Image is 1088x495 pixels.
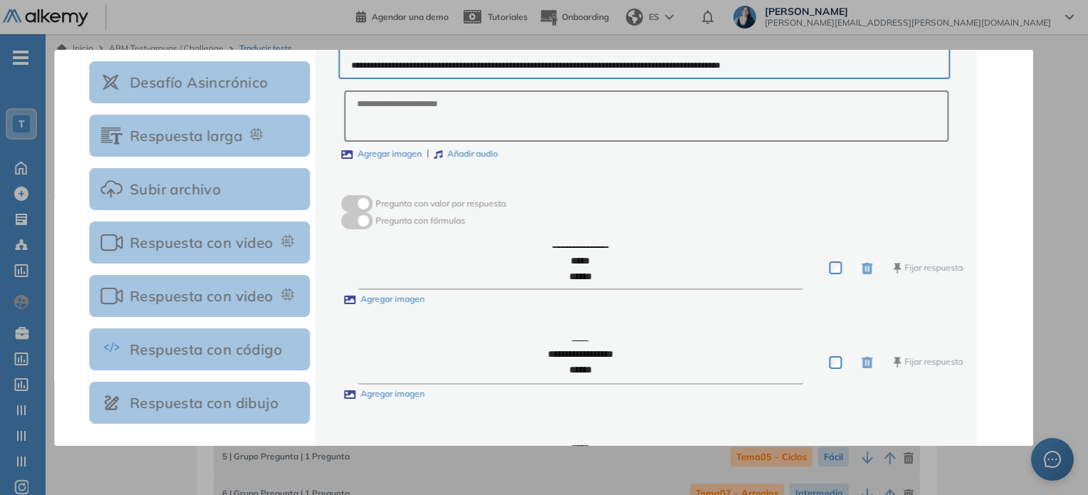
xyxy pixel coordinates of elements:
button: Fijar respuesta [894,261,963,275]
button: Respuesta con dibujo [89,382,310,424]
button: Respuesta con video [89,222,310,264]
span: Pregunta con valor por respuesta [375,198,506,209]
button: Respuesta larga [89,115,310,157]
label: Agregar imagen [344,293,424,306]
label: Añadir audio [434,147,498,161]
label: Agregar imagen [341,147,422,161]
button: Desafío Asincrónico [89,61,310,103]
button: Respuesta con código [89,328,310,370]
button: Fijar respuesta [894,355,963,369]
button: Respuesta con video [89,275,310,317]
span: Pregunta con fórmulas [375,215,465,226]
label: Agregar imagen [344,387,424,401]
button: Subir archivo [89,168,310,210]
